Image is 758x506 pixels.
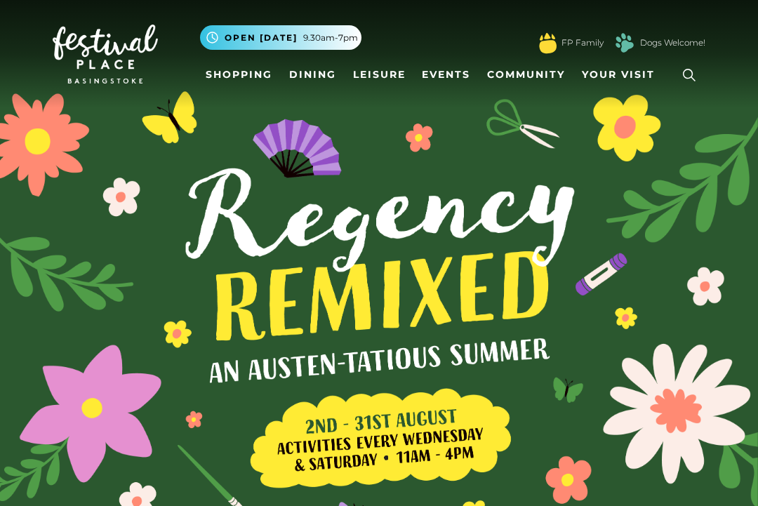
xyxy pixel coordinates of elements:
img: Festival Place Logo [53,25,158,84]
span: Open [DATE] [225,32,298,44]
span: 9.30am-7pm [303,32,358,44]
a: FP Family [561,36,604,49]
a: Dining [284,62,342,88]
a: Your Visit [576,62,667,88]
a: Shopping [200,62,278,88]
span: Your Visit [582,67,655,82]
a: Community [481,62,571,88]
a: Leisure [347,62,411,88]
button: Open [DATE] 9.30am-7pm [200,25,361,50]
a: Dogs Welcome! [640,36,705,49]
a: Events [416,62,476,88]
